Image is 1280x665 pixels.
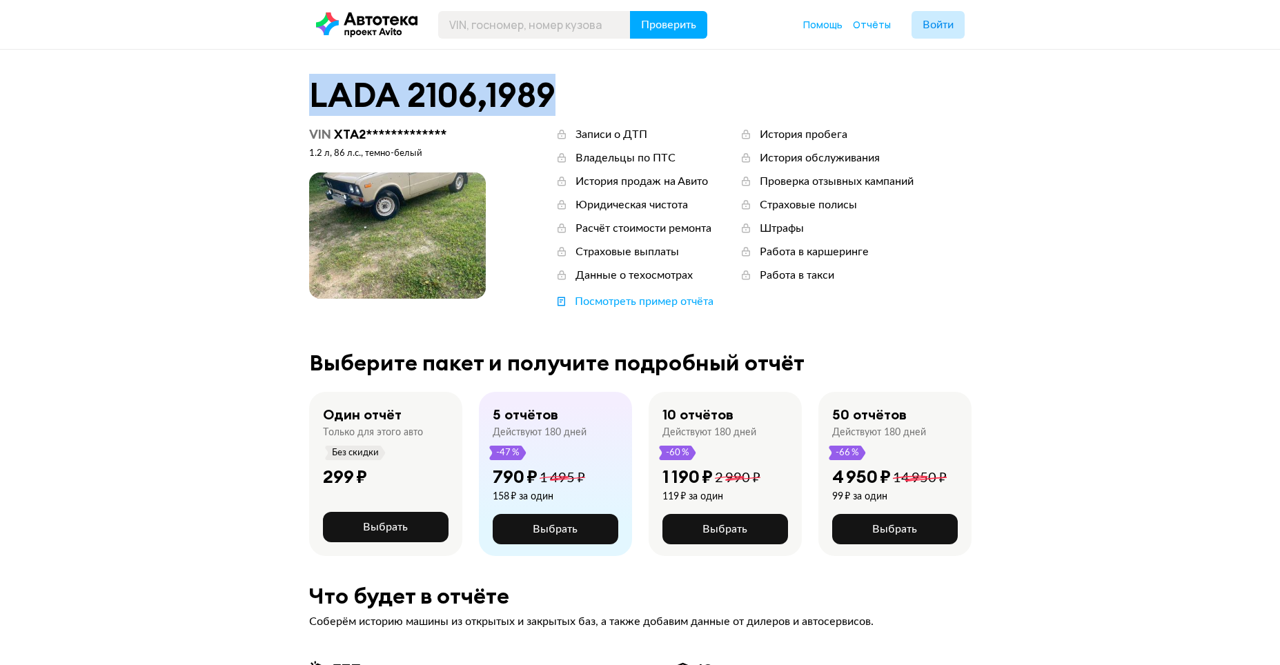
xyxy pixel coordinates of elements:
[493,406,558,424] div: 5 отчётов
[493,426,587,439] div: Действуют 180 дней
[309,148,486,160] div: 1.2 л, 86 л.c., темно-белый
[495,446,520,460] span: -47 %
[493,514,618,544] button: Выбрать
[760,221,804,236] div: Штрафы
[575,197,688,212] div: Юридическая чистота
[662,490,760,503] div: 119 ₽ за один
[575,244,679,259] div: Страховые выплаты
[493,466,538,488] div: 790 ₽
[630,11,707,39] button: Проверить
[363,522,408,533] span: Выбрать
[575,150,676,166] div: Владельцы по ПТС
[575,221,711,236] div: Расчёт стоимости ремонта
[803,18,843,31] span: Помощь
[662,514,788,544] button: Выбрать
[555,294,713,309] a: Посмотреть пример отчёта
[832,406,907,424] div: 50 отчётов
[662,426,756,439] div: Действуют 180 дней
[923,19,954,30] span: Войти
[331,446,380,460] span: Без скидки
[760,127,847,142] div: История пробега
[533,524,578,535] span: Выбрать
[438,11,631,39] input: VIN, госномер, номер кузова
[832,466,891,488] div: 4 950 ₽
[309,77,972,113] div: LADA 2106 , 1989
[832,490,947,503] div: 99 ₽ за один
[832,426,926,439] div: Действуют 180 дней
[662,466,713,488] div: 1 190 ₽
[323,512,449,542] button: Выбрать
[760,197,857,212] div: Страховые полисы
[309,126,331,142] span: VIN
[760,244,869,259] div: Работа в каршеринге
[575,294,713,309] div: Посмотреть пример отчёта
[912,11,965,39] button: Войти
[715,471,760,485] span: 2 990 ₽
[309,614,972,629] div: Соберём историю машины из открытых и закрытых баз, а также добавим данные от дилеров и автосервисов.
[309,350,972,375] div: Выберите пакет и получите подробный отчёт
[540,471,585,485] span: 1 495 ₽
[760,268,834,283] div: Работа в такси
[835,446,860,460] span: -66 %
[760,150,880,166] div: История обслуживания
[832,514,958,544] button: Выбрать
[309,584,972,608] div: Что будет в отчёте
[323,406,402,424] div: Один отчёт
[702,524,747,535] span: Выбрать
[575,174,708,189] div: История продаж на Авито
[323,426,423,439] div: Только для этого авто
[323,466,367,488] div: 299 ₽
[872,524,917,535] span: Выбрать
[575,268,693,283] div: Данные о техосмотрах
[575,127,647,142] div: Записи о ДТП
[665,446,690,460] span: -60 %
[803,18,843,32] a: Помощь
[853,18,891,32] a: Отчёты
[893,471,947,485] span: 14 950 ₽
[760,174,914,189] div: Проверка отзывных кампаний
[662,406,733,424] div: 10 отчётов
[853,18,891,31] span: Отчёты
[641,19,696,30] span: Проверить
[493,490,585,503] div: 158 ₽ за один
